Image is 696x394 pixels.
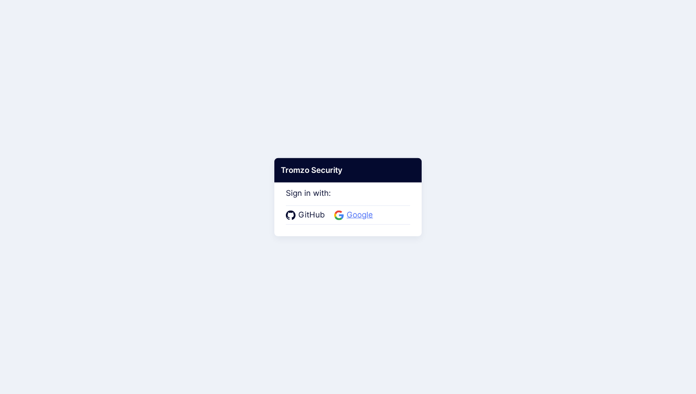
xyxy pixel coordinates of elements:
a: GitHub [286,209,328,221]
a: Google [334,209,376,221]
span: GitHub [296,209,328,221]
div: Tromzo Security [274,158,422,183]
div: Sign in with: [286,176,410,224]
span: Google [344,209,376,221]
